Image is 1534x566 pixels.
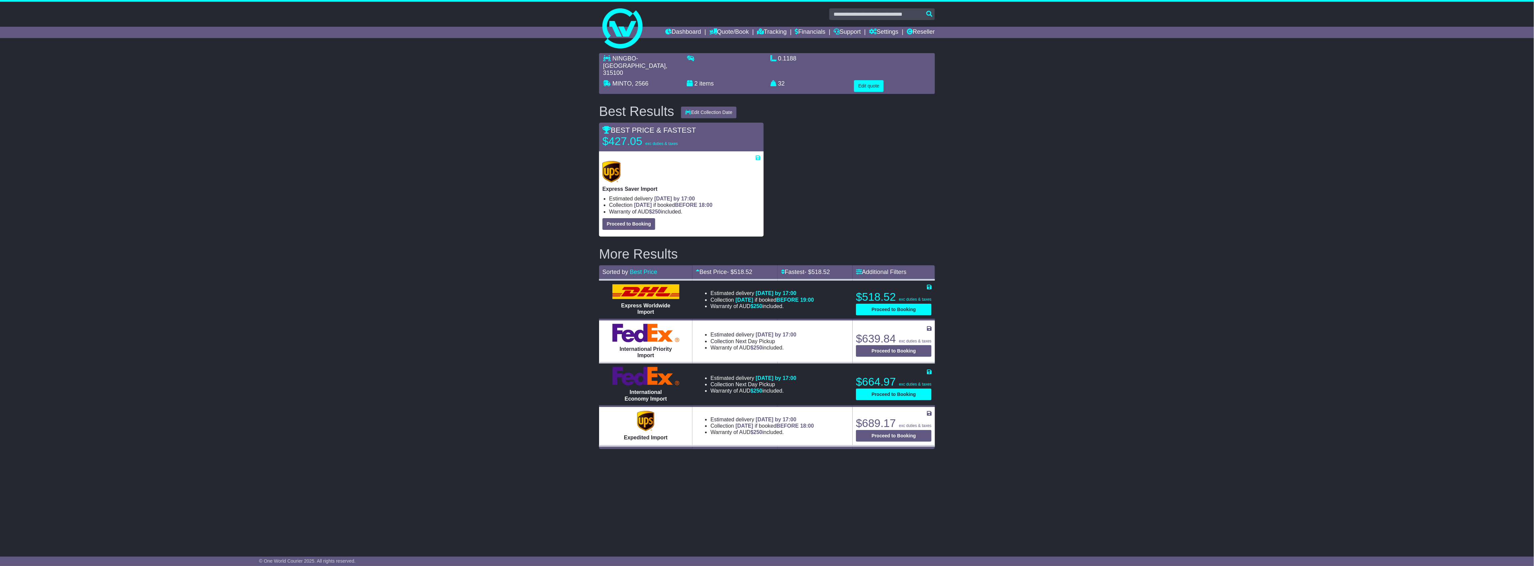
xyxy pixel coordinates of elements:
[596,104,678,119] div: Best Results
[751,303,763,309] span: $
[834,27,861,38] a: Support
[612,324,679,342] img: FedEx Express: International Priority Import
[778,80,785,87] span: 32
[856,304,932,315] button: Proceed to Booking
[665,27,701,38] a: Dashboard
[899,423,932,428] span: exc duties & taxes
[710,297,814,303] li: Collection
[869,27,898,38] a: Settings
[800,297,814,303] span: 19:00
[736,382,775,387] span: Next Day Pickup
[710,344,796,351] li: Warranty of AUD included.
[754,345,763,350] span: 250
[856,430,932,442] button: Proceed to Booking
[856,290,932,304] p: $518.52
[907,27,935,38] a: Reseller
[624,435,668,440] span: Expedited Import
[602,126,696,134] span: BEST PRICE & FASTEST
[681,107,737,118] button: Edit Collection Date
[856,345,932,357] button: Proceed to Booking
[856,417,932,430] p: $689.17
[804,269,830,275] span: - $
[602,135,686,148] p: $427.05
[599,247,935,261] h2: More Results
[710,381,796,388] li: Collection
[612,367,679,386] img: FedEx Express: International Economy Import
[710,338,796,344] li: Collection
[710,375,796,381] li: Estimated delivery
[756,375,796,381] span: [DATE] by 17:00
[856,389,932,400] button: Proceed to Booking
[899,382,932,387] span: exc duties & taxes
[652,209,661,215] span: 250
[630,269,657,275] a: Best Price
[710,429,814,435] li: Warranty of AUD included.
[736,423,753,429] span: [DATE]
[634,202,652,208] span: [DATE]
[710,388,796,394] li: Warranty of AUD included.
[811,269,830,275] span: 518.52
[602,269,628,275] span: Sorted by
[699,202,712,208] span: 18:00
[609,208,760,215] li: Warranty of AUD included.
[710,423,814,429] li: Collection
[634,202,712,208] span: if booked
[709,27,749,38] a: Quote/Book
[751,429,763,435] span: $
[856,375,932,389] p: $664.97
[632,80,649,87] span: , 2566
[734,269,752,275] span: 518.52
[637,411,654,431] img: UPS (new): Expedited Import
[754,429,763,435] span: 250
[727,269,752,275] span: - $
[856,332,932,345] p: $639.84
[710,303,814,309] li: Warranty of AUD included.
[710,416,814,423] li: Estimated delivery
[259,558,356,564] span: © One World Courier 2025. All rights reserved.
[602,186,760,192] p: Express Saver Import
[776,297,799,303] span: BEFORE
[609,195,760,202] li: Estimated delivery
[757,27,787,38] a: Tracking
[736,338,775,344] span: Next Day Pickup
[754,388,763,394] span: 250
[736,423,814,429] span: if booked
[696,269,752,275] a: Best Price- $518.52
[675,202,697,208] span: BEFORE
[778,55,796,62] span: 0.1188
[800,423,814,429] span: 18:00
[612,284,679,299] img: DHL: Express Worldwide Import
[754,303,763,309] span: 250
[736,297,814,303] span: if booked
[710,290,814,296] li: Estimated delivery
[649,209,661,215] span: $
[621,303,670,315] span: Express Worldwide Import
[602,161,620,182] img: UPS (new): Express Saver Import
[602,218,655,230] button: Proceed to Booking
[609,202,760,208] li: Collection
[736,297,753,303] span: [DATE]
[645,141,678,146] span: exc duties & taxes
[625,389,667,401] span: International Economy Import
[756,332,796,337] span: [DATE] by 17:00
[781,269,830,275] a: Fastest- $518.52
[654,196,695,201] span: [DATE] by 17:00
[756,417,796,422] span: [DATE] by 17:00
[710,331,796,338] li: Estimated delivery
[612,80,632,87] span: MINTO
[776,423,799,429] span: BEFORE
[603,55,666,69] span: NINGBO-[GEOGRAPHIC_DATA]
[619,346,672,358] span: International Priority Import
[856,269,906,275] a: Additional Filters
[751,388,763,394] span: $
[751,345,763,350] span: $
[854,80,884,92] button: Edit quote
[699,80,714,87] span: items
[899,339,932,343] span: exc duties & taxes
[899,297,932,302] span: exc duties & taxes
[795,27,826,38] a: Financials
[756,290,796,296] span: [DATE] by 17:00
[694,80,698,87] span: 2
[603,62,667,77] span: , 315100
